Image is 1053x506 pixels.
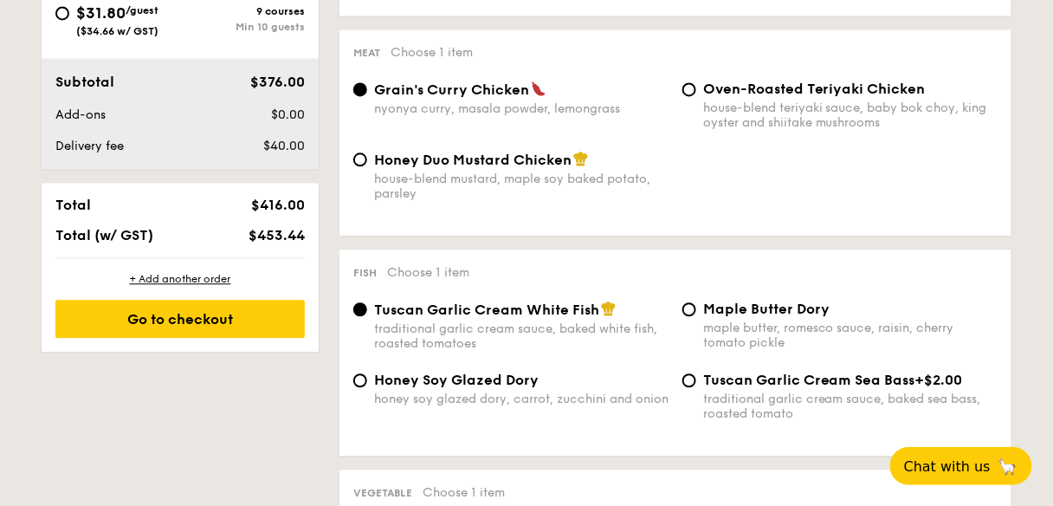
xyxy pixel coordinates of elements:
[55,139,124,153] span: Delivery fee
[703,372,915,388] span: Tuscan Garlic Cream Sea Bass
[374,101,669,116] div: nyonya curry, masala powder, lemongrass
[249,227,305,243] span: $453.44
[353,82,367,96] input: Grain's Curry Chickennyonya curry, masala powder, lemongrass
[998,457,1018,477] span: 🦙
[374,81,529,98] span: Grain's Curry Chicken
[374,152,572,168] span: Honey Duo Mustard Chicken
[682,302,696,316] input: Maple Butter Dorymaple butter, romesco sauce, raisin, cherry tomato pickle
[703,392,998,421] div: traditional garlic cream sauce, baked sea bass, roasted tomato
[703,321,998,350] div: maple butter, romesco sauce, raisin, cherry tomato pickle
[391,45,473,60] span: Choose 1 item
[890,447,1032,485] button: Chat with us🦙
[387,265,469,280] span: Choose 1 item
[55,272,305,286] div: + Add another order
[180,5,305,17] div: 9 courses
[531,81,546,96] img: icon-spicy.37a8142b.svg
[915,372,963,388] span: +$2.00
[55,197,91,213] span: Total
[76,25,158,37] span: ($34.66 w/ GST)
[374,321,669,351] div: traditional garlic cream sauce, baked white fish, roasted tomatoes
[271,107,305,122] span: $0.00
[703,81,926,97] span: Oven-Roasted Teriyaki Chicken
[353,373,367,387] input: Honey Soy Glazed Doryhoney soy glazed dory, carrot, zucchini and onion
[55,300,305,338] div: Go to checkout
[353,267,377,279] span: Fish
[263,139,305,153] span: $40.00
[353,302,367,316] input: Tuscan Garlic Cream White Fishtraditional garlic cream sauce, baked white fish, roasted tomatoes
[374,392,669,406] div: honey soy glazed dory, carrot, zucchini and onion
[703,301,830,317] span: Maple Butter Dory
[250,74,305,90] span: $376.00
[601,301,617,316] img: icon-chef-hat.a58ddaea.svg
[55,6,69,20] input: $31.80/guest($34.66 w/ GST)9 coursesMin 10 guests
[55,107,106,122] span: Add-ons
[353,152,367,166] input: Honey Duo Mustard Chickenhouse-blend mustard, maple soy baked potato, parsley
[55,227,153,243] span: Total (w/ GST)
[423,485,505,500] span: Choose 1 item
[76,3,126,23] span: $31.80
[353,47,380,59] span: Meat
[374,172,669,201] div: house-blend mustard, maple soy baked potato, parsley
[904,458,991,475] span: Chat with us
[703,101,998,130] div: house-blend teriyaki sauce, baby bok choy, king oyster and shiitake mushrooms
[126,4,158,16] span: /guest
[374,372,539,388] span: Honey Soy Glazed Dory
[682,82,696,96] input: Oven-Roasted Teriyaki Chickenhouse-blend teriyaki sauce, baby bok choy, king oyster and shiitake ...
[573,151,589,166] img: icon-chef-hat.a58ddaea.svg
[374,302,599,318] span: Tuscan Garlic Cream White Fish
[682,373,696,387] input: Tuscan Garlic Cream Sea Bass+$2.00traditional garlic cream sauce, baked sea bass, roasted tomato
[251,197,305,213] span: $416.00
[180,21,305,33] div: Min 10 guests
[55,74,114,90] span: Subtotal
[353,487,412,499] span: Vegetable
